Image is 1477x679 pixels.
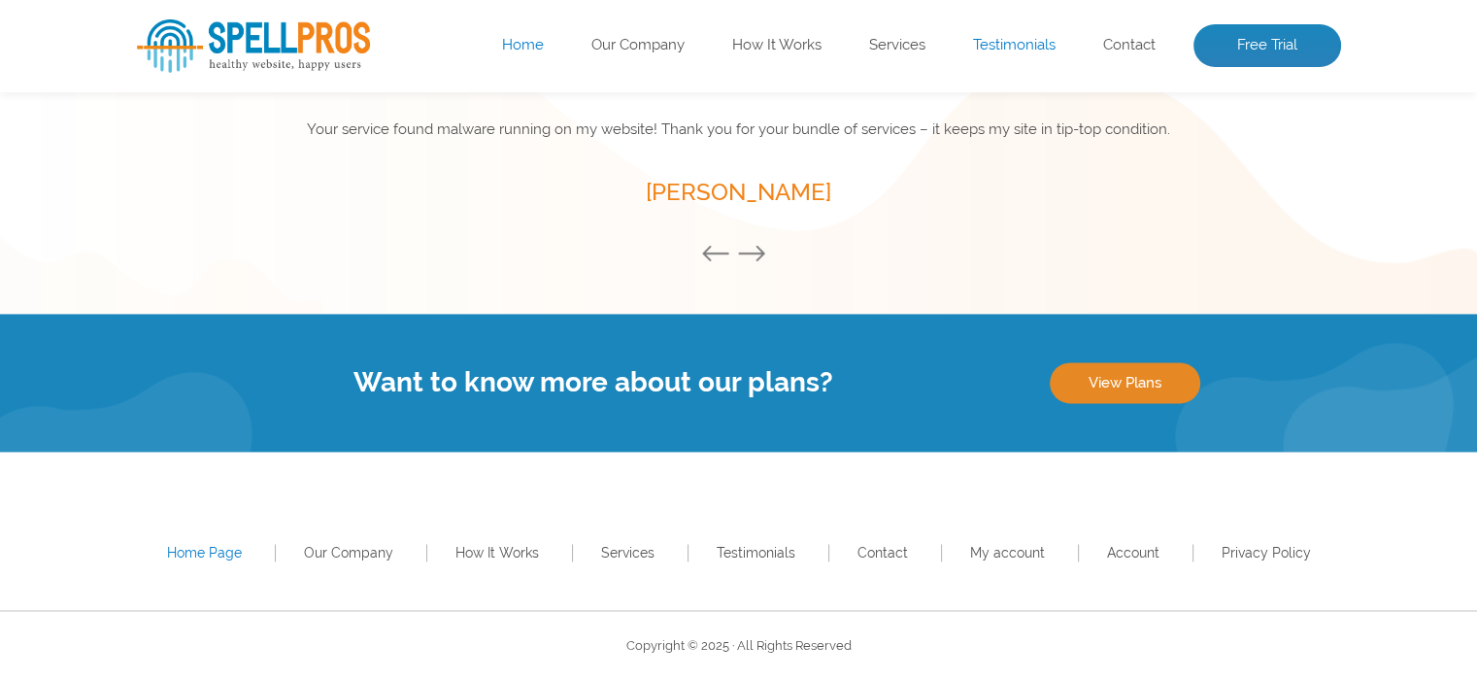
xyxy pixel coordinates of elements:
p: Enter your website’s URL to see spelling mistakes, broken links and more [137,166,830,228]
input: Enter Your URL [137,243,671,295]
span: Copyright © 2025 · All Rights Reserved [626,638,852,653]
img: Free Webiste Analysis [864,112,1253,129]
a: View Plans [1050,362,1200,403]
img: Free Webiste Analysis [859,63,1341,393]
a: Free Trial [1193,24,1341,67]
img: SpellPros [137,19,370,73]
a: Testimonials [717,545,795,560]
nav: Footer Primary Menu [137,539,1341,566]
h1: Website Analysis [137,79,830,147]
a: Account [1107,545,1159,560]
button: Scan Website [137,315,310,363]
a: Our Company [304,545,393,560]
a: How It Works [732,36,822,55]
a: Home Page [167,545,242,560]
h4: Want to know more about our plans? [137,366,1050,398]
button: Next [737,244,776,265]
a: Services [601,545,655,560]
a: Testimonials [973,36,1056,55]
button: Previous [701,244,740,265]
a: How It Works [455,545,539,560]
a: My account [970,545,1045,560]
span: Free [137,79,258,147]
a: Contact [1103,36,1156,55]
a: Home [502,36,544,55]
a: Our Company [591,36,685,55]
a: Contact [857,545,908,560]
a: Services [869,36,925,55]
a: Privacy Policy [1222,545,1311,560]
